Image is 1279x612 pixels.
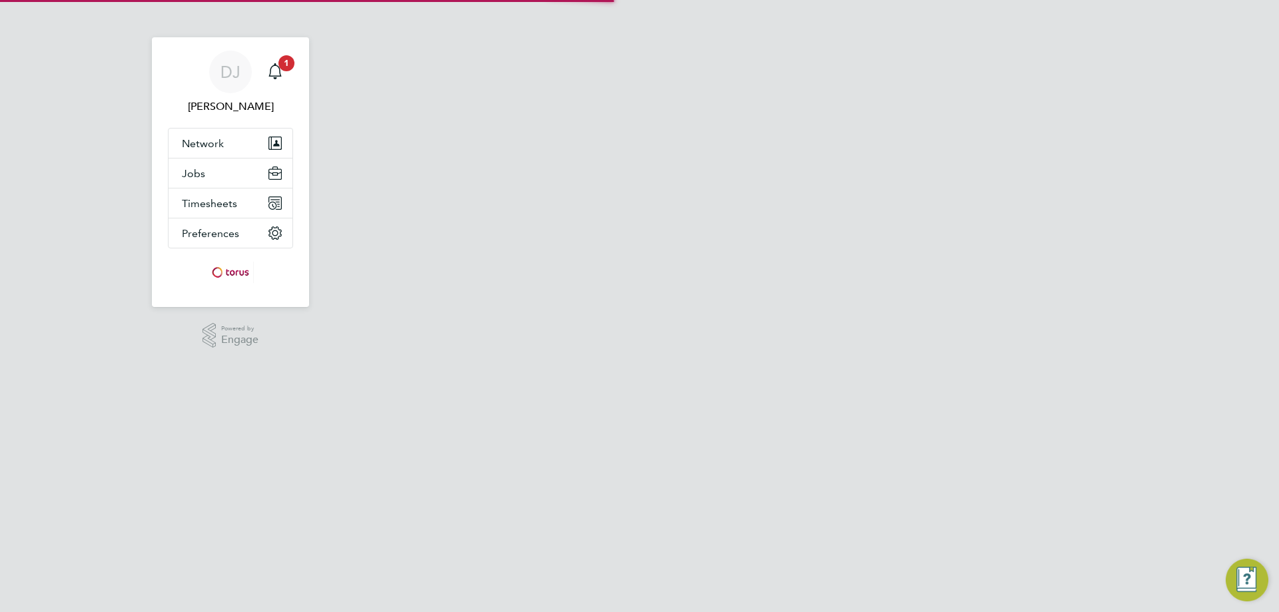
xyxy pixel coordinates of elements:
span: Network [182,137,224,150]
a: 1 [262,51,288,93]
button: Network [169,129,292,158]
span: 1 [278,55,294,71]
span: Daniel Johnson [168,99,293,115]
span: Preferences [182,227,239,240]
button: Jobs [169,158,292,188]
img: torus-logo-retina.png [207,262,254,283]
a: Powered byEngage [203,323,259,348]
button: Timesheets [169,188,292,218]
a: DJ[PERSON_NAME] [168,51,293,115]
span: Jobs [182,167,205,180]
span: Timesheets [182,197,237,210]
span: DJ [220,63,240,81]
a: Go to home page [168,262,293,283]
button: Engage Resource Center [1226,559,1268,601]
button: Preferences [169,218,292,248]
span: Engage [221,334,258,346]
nav: Main navigation [152,37,309,307]
span: Powered by [221,323,258,334]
